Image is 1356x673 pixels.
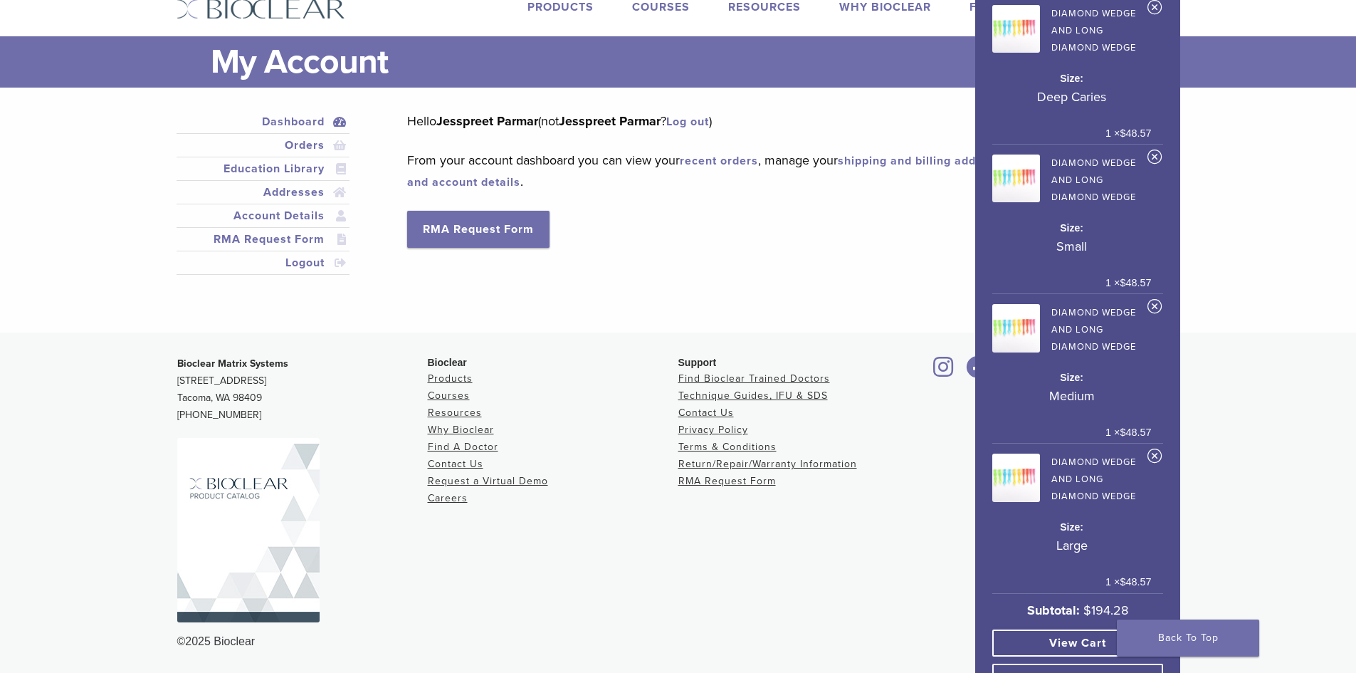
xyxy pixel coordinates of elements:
a: Education Library [179,160,347,177]
p: [STREET_ADDRESS] Tacoma, WA 98409 [PHONE_NUMBER] [177,355,428,424]
dt: Size: [992,520,1152,535]
a: Terms & Conditions [678,441,777,453]
a: Resources [428,407,482,419]
span: $ [1120,427,1125,438]
span: 1 × [1105,276,1151,291]
p: Deep Caries [992,86,1152,108]
bdi: 48.57 [1120,576,1151,588]
strong: Jesspreet Parmar [436,113,538,129]
p: Hello (not ? ) [407,110,1158,132]
span: 1 × [1105,575,1151,590]
a: Addresses [179,184,347,201]
bdi: 48.57 [1120,277,1151,288]
a: Back To Top [1117,620,1259,657]
a: Orders [179,137,347,154]
nav: Account pages [177,110,350,292]
strong: Jesspreet Parmar [559,113,661,129]
span: Support [678,357,717,368]
p: Small [992,236,1152,257]
span: $ [1083,602,1091,618]
a: Log out [666,115,709,129]
a: Products [428,372,473,385]
a: shipping and billing addresses [838,154,1014,168]
a: Diamond Wedge and Long Diamond Wedge [992,1,1152,56]
bdi: 48.57 [1120,127,1151,139]
img: Diamond Wedge and Long Diamond Wedge [992,454,1040,501]
a: recent orders [680,154,758,168]
img: Diamond Wedge and Long Diamond Wedge [992,304,1040,352]
p: Medium [992,385,1152,407]
a: Contact Us [678,407,734,419]
a: RMA Request Form [407,211,550,248]
span: Bioclear [428,357,467,368]
a: RMA Request Form [678,475,776,487]
strong: Subtotal: [1027,602,1080,618]
a: Bioclear [929,365,959,379]
a: Remove Diamond Wedge and Long Diamond Wedge from cart [1147,448,1162,469]
a: Careers [428,492,468,504]
a: Diamond Wedge and Long Diamond Wedge [992,449,1152,505]
dt: Size: [992,71,1152,86]
a: Privacy Policy [678,424,748,436]
strong: Bioclear Matrix Systems [177,358,288,370]
span: $ [1120,127,1125,139]
a: Technique Guides, IFU & SDS [678,390,828,402]
a: Find A Doctor [428,441,498,453]
bdi: 194.28 [1083,602,1128,618]
img: Diamond Wedge and Long Diamond Wedge [992,155,1040,202]
span: 1 × [1105,126,1151,142]
dt: Size: [992,221,1152,236]
a: Why Bioclear [428,424,494,436]
h1: My Account [211,36,1180,88]
a: Logout [179,254,347,271]
a: Courses [428,390,470,402]
a: Remove Diamond Wedge and Long Diamond Wedge from cart [1147,298,1162,320]
a: Return/Repair/Warranty Information [678,458,857,470]
span: 1 × [1105,425,1151,441]
a: Dashboard [179,113,347,130]
dt: Size: [992,370,1152,385]
img: Diamond Wedge and Long Diamond Wedge [992,5,1040,53]
a: Remove Diamond Wedge and Long Diamond Wedge from cart [1147,149,1162,170]
img: Bioclear [177,438,320,622]
a: RMA Request Form [179,231,347,248]
span: $ [1120,277,1125,288]
bdi: 48.57 [1120,427,1151,438]
a: View cart [992,630,1163,657]
a: Bioclear [962,365,994,379]
a: Diamond Wedge and Long Diamond Wedge [992,300,1152,355]
p: Large [992,535,1152,556]
a: Account Details [179,207,347,224]
a: Diamond Wedge and Long Diamond Wedge [992,150,1152,206]
a: Contact Us [428,458,483,470]
a: Find Bioclear Trained Doctors [678,372,830,385]
span: $ [1120,576,1125,588]
a: Request a Virtual Demo [428,475,548,487]
p: From your account dashboard you can view your , manage your , and . [407,150,1158,192]
div: ©2025 Bioclear [177,633,1179,650]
